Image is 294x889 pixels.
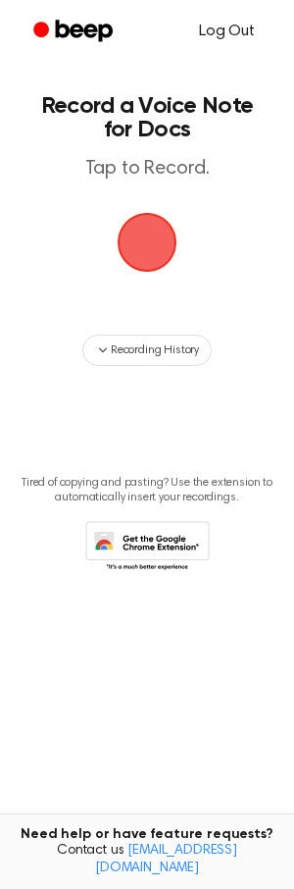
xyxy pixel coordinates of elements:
[12,843,282,877] span: Contact us
[35,157,259,182] p: Tap to Record.
[95,844,237,875] a: [EMAIL_ADDRESS][DOMAIN_NAME]
[118,213,176,272] img: Beep Logo
[179,8,274,55] a: Log Out
[82,335,212,366] button: Recording History
[111,341,199,359] span: Recording History
[35,94,259,141] h1: Record a Voice Note for Docs
[20,13,130,51] a: Beep
[16,476,278,505] p: Tired of copying and pasting? Use the extension to automatically insert your recordings.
